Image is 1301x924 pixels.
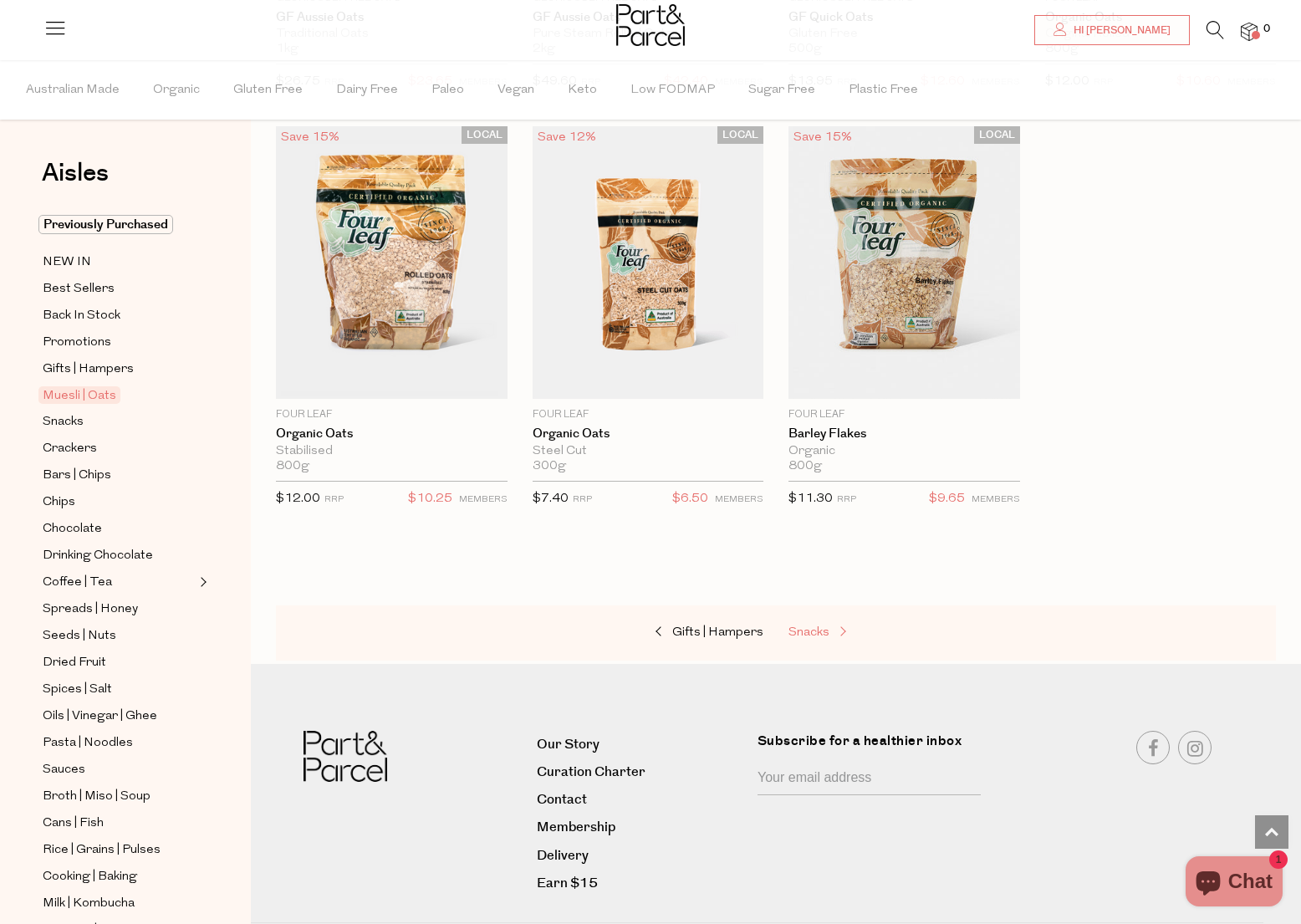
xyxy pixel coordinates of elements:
span: $11.30 [788,493,833,505]
small: MEMBERS [972,495,1020,504]
button: Expand/Collapse Coffee | Tea [196,572,207,592]
span: 800g [276,459,309,474]
input: Your email address [758,763,981,795]
span: Cooking | Baking [43,867,137,887]
a: Earn $15 [537,872,745,895]
span: Gifts | Hampers [672,626,763,639]
a: Delivery [537,845,745,867]
a: Gifts | Hampers [43,359,195,380]
a: Snacks [43,411,195,432]
a: Promotions [43,332,195,353]
span: Organic [153,61,200,120]
a: Organic Oats [276,426,508,442]
div: Steel Cut [533,444,764,459]
span: Plastic Free [849,61,918,120]
a: Cooking | Baking [43,866,195,887]
span: LOCAL [717,126,763,144]
a: Pasta | Noodles [43,733,195,753]
span: Spreads | Honey [43,600,138,620]
span: Dairy Free [336,61,398,120]
span: Spices | Salt [43,680,112,700]
span: Aisles [42,155,109,191]
span: Best Sellers [43,279,115,299]
span: Crackers [43,439,97,459]
a: Spices | Salt [43,679,195,700]
a: Dried Fruit [43,652,195,673]
span: Back In Stock [43,306,120,326]
span: Chips [43,493,75,513]
div: Organic [788,444,1020,459]
a: Hi [PERSON_NAME] [1034,15,1190,45]
a: Milk | Kombucha [43,893,195,914]
img: Part&Parcel [304,731,387,782]
span: $7.40 [533,493,569,505]
a: Muesli | Oats [43,385,195,406]
a: Snacks [788,622,956,644]
a: Chocolate [43,518,195,539]
small: RRP [324,495,344,504]
small: MEMBERS [459,495,508,504]
a: NEW IN [43,252,195,273]
span: Snacks [788,626,829,639]
small: RRP [837,495,856,504]
span: Pasta | Noodles [43,733,133,753]
a: Bars | Chips [43,465,195,486]
span: Cans | Fish [43,814,104,834]
span: Hi [PERSON_NAME] [1069,23,1171,38]
a: Broth | Miso | Soup [43,786,195,807]
a: Chips [43,492,195,513]
span: Broth | Miso | Soup [43,787,151,807]
span: Sauces [43,760,85,780]
a: Coffee | Tea [43,572,195,593]
span: 300g [533,459,566,474]
p: Four Leaf [788,407,1020,422]
span: Dried Fruit [43,653,106,673]
a: Rice | Grains | Pulses [43,840,195,860]
span: Milk | Kombucha [43,894,135,914]
img: Barley Flakes [788,126,1020,399]
p: Four Leaf [533,407,764,422]
label: Subscribe for a healthier inbox [758,731,991,763]
span: Previously Purchased [38,215,173,234]
a: Seeds | Nuts [43,625,195,646]
a: Contact [537,789,745,811]
span: Coffee | Tea [43,573,112,593]
span: $12.00 [276,493,320,505]
a: Previously Purchased [43,215,195,235]
span: LOCAL [462,126,508,144]
a: Drinking Chocolate [43,545,195,566]
a: 0 [1241,23,1258,40]
a: Cans | Fish [43,813,195,834]
span: Rice | Grains | Pulses [43,840,161,860]
span: $10.25 [408,488,452,510]
a: Back In Stock [43,305,195,326]
span: Vegan [497,61,534,120]
div: Save 15% [276,126,344,149]
p: Four Leaf [276,407,508,422]
img: Part&Parcel [616,4,685,46]
img: Organic Oats [276,126,508,399]
span: Seeds | Nuts [43,626,116,646]
span: LOCAL [974,126,1020,144]
span: Muesli | Oats [38,386,120,404]
a: Our Story [537,733,745,756]
span: $6.50 [672,488,708,510]
span: 800g [788,459,822,474]
span: NEW IN [43,253,91,273]
a: Spreads | Honey [43,599,195,620]
img: Organic Oats [533,126,764,399]
a: Sauces [43,759,195,780]
span: Promotions [43,333,111,353]
a: Curation Charter [537,761,745,784]
a: Best Sellers [43,278,195,299]
inbox-online-store-chat: Shopify online store chat [1181,856,1288,911]
div: Stabilised [276,444,508,459]
span: Sugar Free [748,61,815,120]
a: Membership [537,816,745,839]
span: Bars | Chips [43,466,111,486]
a: Organic Oats [533,426,764,442]
span: Drinking Chocolate [43,546,153,566]
a: Barley Flakes [788,426,1020,442]
small: MEMBERS [715,495,763,504]
small: RRP [573,495,592,504]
